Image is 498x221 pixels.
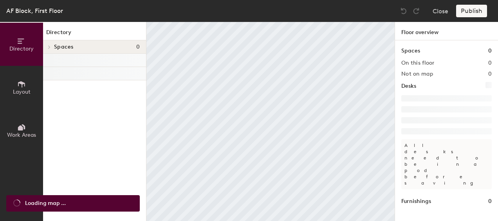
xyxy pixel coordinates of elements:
[395,22,498,40] h1: Floor overview
[13,89,31,95] span: Layout
[401,139,492,189] p: All desks need to be in a pod before saving
[401,82,416,91] h1: Desks
[146,22,395,221] canvas: Map
[136,44,140,50] span: 0
[401,71,433,77] h2: Not on map
[400,7,408,15] img: Undo
[433,5,448,17] button: Close
[412,7,420,15] img: Redo
[401,60,435,66] h2: On this floor
[7,132,36,138] span: Work Areas
[488,71,492,77] h2: 0
[488,47,492,55] h1: 0
[43,28,146,40] h1: Directory
[401,47,420,55] h1: Spaces
[488,60,492,66] h2: 0
[9,45,34,52] span: Directory
[401,197,431,206] h1: Furnishings
[54,44,74,50] span: Spaces
[488,197,492,206] h1: 0
[6,6,63,16] div: AF Block, First Floor
[25,199,66,208] span: Loading map ...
